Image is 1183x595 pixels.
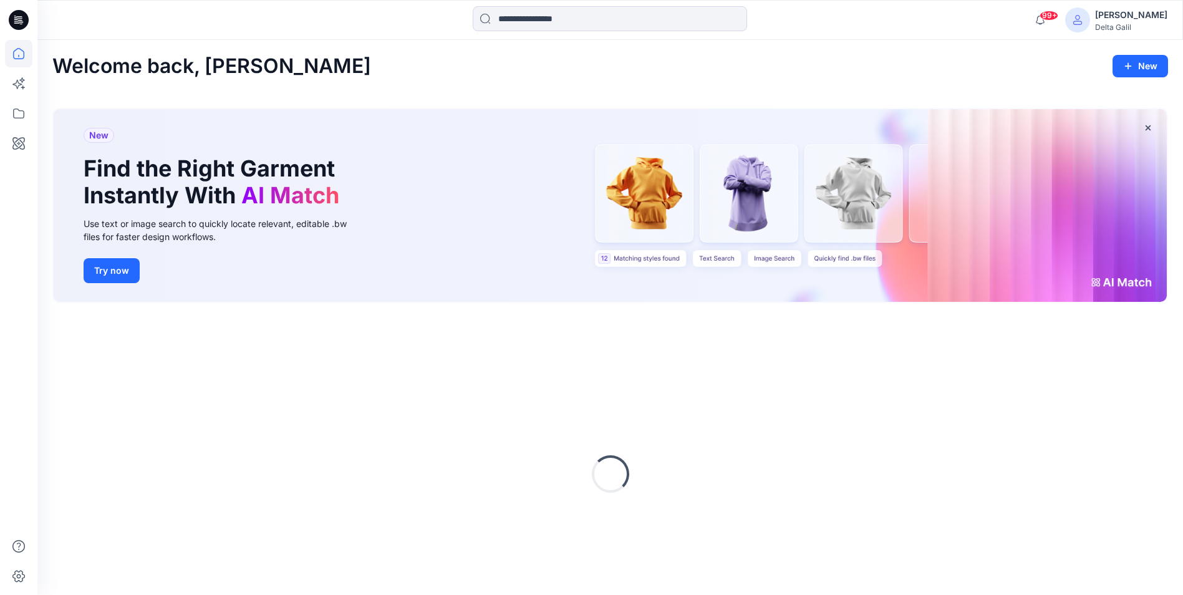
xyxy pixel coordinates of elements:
[1113,55,1168,77] button: New
[241,181,339,209] span: AI Match
[1040,11,1058,21] span: 99+
[84,258,140,283] button: Try now
[1095,7,1167,22] div: [PERSON_NAME]
[1073,15,1083,25] svg: avatar
[84,155,345,209] h1: Find the Right Garment Instantly With
[84,217,364,243] div: Use text or image search to quickly locate relevant, editable .bw files for faster design workflows.
[89,128,109,143] span: New
[52,55,371,78] h2: Welcome back, [PERSON_NAME]
[1095,22,1167,32] div: Delta Galil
